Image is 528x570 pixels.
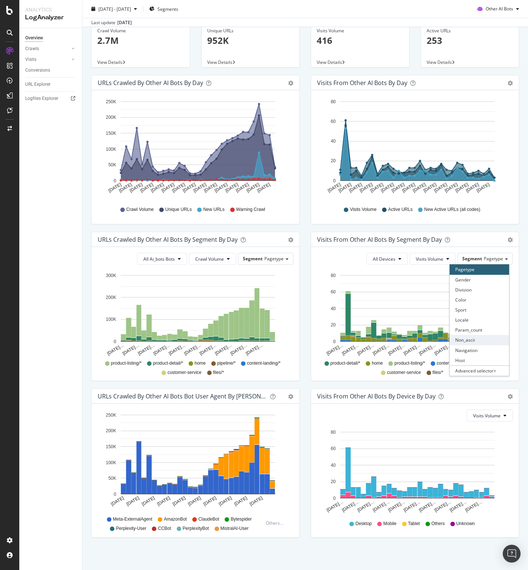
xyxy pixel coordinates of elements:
[126,206,154,213] span: Crawl Volume
[129,182,144,193] text: [DATE]
[203,206,224,213] span: New URLs
[25,45,69,53] a: Crawls
[317,427,510,514] svg: A chart.
[114,492,116,497] text: 0
[25,66,50,74] div: Conversions
[98,410,291,513] div: A chart.
[106,99,116,104] text: 250K
[450,275,509,285] div: Gender
[108,476,116,481] text: 50K
[450,365,509,376] div: Advanced selector >
[486,6,513,12] span: Other AI Bots
[450,355,509,365] div: Host
[437,360,470,367] span: content-landing/*
[107,182,122,193] text: [DATE]
[317,27,404,34] div: Visits Volume
[139,182,154,193] text: [DATE]
[394,360,425,367] span: product-listing/*
[387,369,421,376] span: customer-service
[164,516,187,522] span: AmazonBot
[333,496,336,501] text: 0
[355,521,372,527] span: Desktop
[333,339,336,344] text: 0
[98,79,203,87] div: URLs Crawled by Other AI Bots by day
[450,305,509,315] div: Sport
[247,360,280,367] span: content-landing/*
[484,255,503,262] span: Pagetype
[171,182,186,193] text: [DATE]
[98,271,291,357] div: A chart.
[450,264,509,274] div: Pagetype
[143,256,175,262] span: All Ai_bots Bots
[91,19,132,26] div: Last update
[25,81,77,88] a: URL Explorer
[450,295,509,305] div: Color
[106,460,116,465] text: 100K
[106,115,116,120] text: 200K
[366,253,408,265] button: All Devices
[207,27,294,34] div: Unique URLs
[207,34,294,47] p: 952K
[462,255,482,262] span: Segment
[508,81,513,86] div: gear
[25,95,58,102] div: Logfiles Explorer
[243,255,263,262] span: Segment
[348,182,363,193] text: [DATE]
[195,256,224,262] span: Crawl Volume
[98,96,291,199] div: A chart.
[224,182,239,193] text: [DATE]
[25,34,43,42] div: Overview
[137,253,187,265] button: All Ai_bots Bots
[25,95,77,102] a: Logfiles Explorer
[331,463,336,468] text: 40
[330,360,361,367] span: product-detail/*
[338,182,352,193] text: [DATE]
[456,521,475,527] span: Unknown
[146,3,181,15] button: Segments
[288,394,293,399] div: gear
[317,271,510,357] svg: A chart.
[373,256,395,262] span: All Devices
[116,525,146,532] span: Perplexity-User
[235,182,250,193] text: [DATE]
[383,521,396,527] span: Mobile
[450,345,509,355] div: Navigation
[450,335,509,345] div: Non_ascii
[183,525,209,532] span: PerplexityBot
[117,19,132,26] div: [DATE]
[333,178,336,183] text: 0
[359,182,374,193] text: [DATE]
[450,315,509,325] div: Locale
[288,81,293,86] div: gear
[288,237,293,242] div: gear
[423,182,437,193] text: [DATE]
[114,178,116,183] text: 0
[106,444,116,449] text: 150K
[317,96,510,199] div: A chart.
[106,131,116,136] text: 150K
[214,182,229,193] text: [DATE]
[118,182,133,193] text: [DATE]
[331,289,336,294] text: 60
[198,516,219,522] span: ClaudeBot
[25,56,69,63] a: Visits
[317,34,404,47] p: 416
[110,495,125,507] text: [DATE]
[106,413,116,418] text: 250K
[113,516,152,522] span: Meta-ExternalAgent
[160,182,175,193] text: [DATE]
[98,236,238,243] div: URLs Crawled by Other AI Bots By Segment By Day
[369,182,384,193] text: [DATE]
[218,495,233,507] text: [DATE]
[317,236,442,243] div: Visits from Other AI Bots By Segment By Day
[266,520,287,526] div: Others...
[433,182,448,193] text: [DATE]
[473,413,501,419] span: Visits Volume
[331,430,336,435] text: 80
[221,525,249,532] span: MistralAI-User
[454,182,469,193] text: [DATE]
[331,139,336,144] text: 40
[503,545,521,563] div: Open Intercom Messenger
[231,516,252,522] span: Bytespider
[427,59,452,65] span: View Details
